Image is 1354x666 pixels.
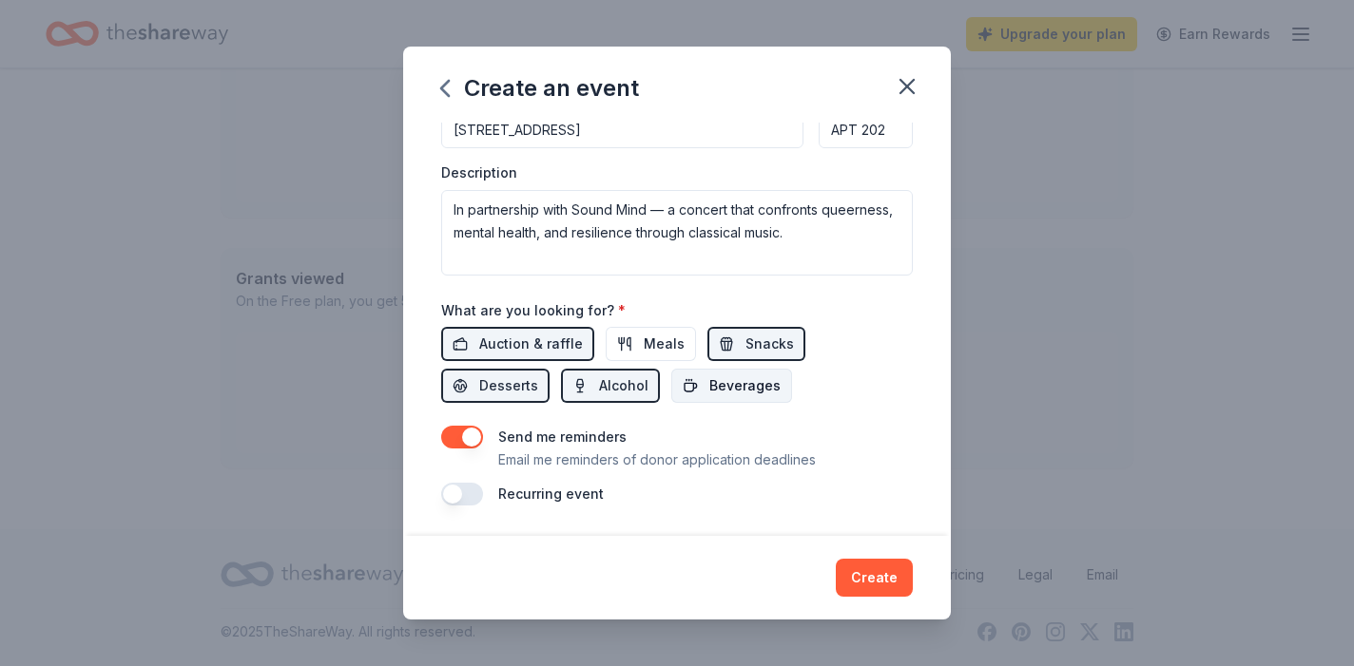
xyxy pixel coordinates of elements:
span: Meals [644,333,685,355]
span: Beverages [709,374,781,397]
input: # [819,110,913,148]
span: Auction & raffle [479,333,583,355]
button: Create [836,559,913,597]
button: Desserts [441,369,550,403]
button: Meals [606,327,696,361]
label: Description [441,163,517,182]
button: Snacks [707,327,805,361]
div: Create an event [441,73,639,104]
button: Beverages [671,369,792,403]
textarea: In partnership with Sound Mind — a concert that confronts queerness, mental health, and resilienc... [441,190,913,276]
button: Alcohol [561,369,660,403]
input: Enter a US address [441,110,803,148]
label: Recurring event [498,485,604,502]
label: What are you looking for? [441,301,626,320]
span: Alcohol [599,374,648,397]
button: Auction & raffle [441,327,594,361]
span: Desserts [479,374,538,397]
label: Send me reminders [498,428,627,445]
p: Email me reminders of donor application deadlines [498,448,816,471]
span: Snacks [745,333,794,355]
